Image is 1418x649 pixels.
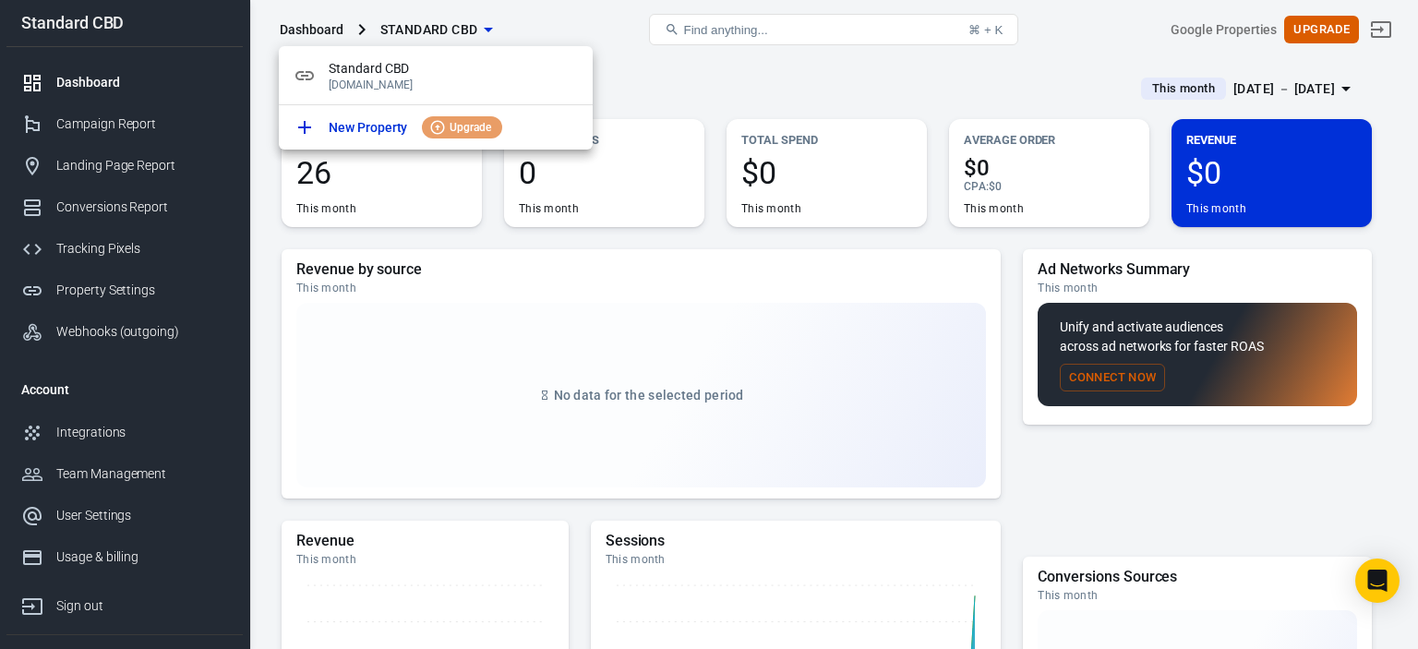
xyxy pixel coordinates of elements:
span: Standard CBD [329,59,578,78]
p: [DOMAIN_NAME] [329,78,578,91]
div: Standard CBD[DOMAIN_NAME] [279,46,593,105]
span: Upgrade [442,119,499,136]
p: New Property [329,118,407,138]
div: Open Intercom Messenger [1355,559,1400,603]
